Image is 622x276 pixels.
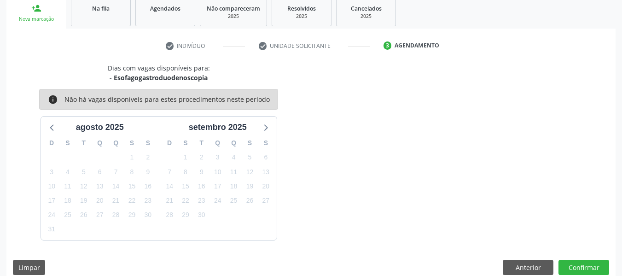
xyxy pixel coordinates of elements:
[195,209,208,222] span: terça-feira, 30 de setembro de 2025
[61,194,74,207] span: segunda-feira, 18 de agosto de 2025
[384,41,392,50] div: 3
[76,136,92,150] div: T
[93,194,106,207] span: quarta-feira, 20 de agosto de 2025
[108,136,124,150] div: Q
[163,180,176,193] span: domingo, 14 de setembro de 2025
[193,136,209,150] div: T
[77,165,90,178] span: terça-feira, 5 de agosto de 2025
[110,165,122,178] span: quinta-feira, 7 de agosto de 2025
[343,13,389,20] div: 2025
[45,209,58,222] span: domingo, 24 de agosto de 2025
[195,165,208,178] span: terça-feira, 9 de setembro de 2025
[110,180,122,193] span: quinta-feira, 14 de agosto de 2025
[13,16,60,23] div: Nova marcação
[558,260,609,276] button: Confirmar
[259,194,272,207] span: sábado, 27 de setembro de 2025
[179,194,192,207] span: segunda-feira, 22 de setembro de 2025
[195,180,208,193] span: terça-feira, 16 de setembro de 2025
[61,209,74,222] span: segunda-feira, 25 de agosto de 2025
[351,5,382,12] span: Cancelados
[179,209,192,222] span: segunda-feira, 29 de setembro de 2025
[93,165,106,178] span: quarta-feira, 6 de agosto de 2025
[93,209,106,222] span: quarta-feira, 27 de agosto de 2025
[211,194,224,207] span: quarta-feira, 24 de setembro de 2025
[258,136,274,150] div: S
[195,194,208,207] span: terça-feira, 23 de setembro de 2025
[141,180,154,193] span: sábado, 16 de agosto de 2025
[108,73,210,82] div: - Esofagogastroduodenoscopia
[140,136,156,150] div: S
[77,209,90,222] span: terça-feira, 26 de agosto de 2025
[503,260,553,276] button: Anterior
[141,194,154,207] span: sábado, 23 de agosto de 2025
[178,136,194,150] div: S
[93,180,106,193] span: quarta-feira, 13 de agosto de 2025
[124,136,140,150] div: S
[395,41,439,50] div: Agendamento
[77,180,90,193] span: terça-feira, 12 de agosto de 2025
[211,180,224,193] span: quarta-feira, 17 de setembro de 2025
[243,151,256,164] span: sexta-feira, 5 de setembro de 2025
[45,165,58,178] span: domingo, 3 de agosto de 2025
[48,94,58,105] i: info
[163,194,176,207] span: domingo, 21 de setembro de 2025
[45,180,58,193] span: domingo, 10 de agosto de 2025
[141,209,154,222] span: sábado, 30 de agosto de 2025
[72,121,128,134] div: agosto 2025
[45,194,58,207] span: domingo, 17 de agosto de 2025
[125,194,138,207] span: sexta-feira, 22 de agosto de 2025
[125,151,138,164] span: sexta-feira, 1 de agosto de 2025
[179,180,192,193] span: segunda-feira, 15 de setembro de 2025
[279,13,325,20] div: 2025
[211,151,224,164] span: quarta-feira, 3 de setembro de 2025
[45,223,58,236] span: domingo, 31 de agosto de 2025
[150,5,180,12] span: Agendados
[227,194,240,207] span: quinta-feira, 25 de setembro de 2025
[185,121,250,134] div: setembro 2025
[125,209,138,222] span: sexta-feira, 29 de agosto de 2025
[125,165,138,178] span: sexta-feira, 8 de agosto de 2025
[141,151,154,164] span: sábado, 2 de agosto de 2025
[243,165,256,178] span: sexta-feira, 12 de setembro de 2025
[77,194,90,207] span: terça-feira, 19 de agosto de 2025
[162,136,178,150] div: D
[60,136,76,150] div: S
[92,136,108,150] div: Q
[92,5,110,12] span: Na fila
[287,5,316,12] span: Resolvidos
[227,151,240,164] span: quinta-feira, 4 de setembro de 2025
[243,180,256,193] span: sexta-feira, 19 de setembro de 2025
[163,165,176,178] span: domingo, 7 de setembro de 2025
[125,180,138,193] span: sexta-feira, 15 de agosto de 2025
[179,151,192,164] span: segunda-feira, 1 de setembro de 2025
[110,194,122,207] span: quinta-feira, 21 de agosto de 2025
[61,180,74,193] span: segunda-feira, 11 de agosto de 2025
[243,194,256,207] span: sexta-feira, 26 de setembro de 2025
[64,94,270,105] div: Não há vagas disponíveis para estes procedimentos neste período
[242,136,258,150] div: S
[195,151,208,164] span: terça-feira, 2 de setembro de 2025
[259,151,272,164] span: sábado, 6 de setembro de 2025
[259,165,272,178] span: sábado, 13 de setembro de 2025
[163,209,176,222] span: domingo, 28 de setembro de 2025
[110,209,122,222] span: quinta-feira, 28 de agosto de 2025
[179,165,192,178] span: segunda-feira, 8 de setembro de 2025
[141,165,154,178] span: sábado, 9 de agosto de 2025
[209,136,226,150] div: Q
[259,180,272,193] span: sábado, 20 de setembro de 2025
[31,3,41,13] div: person_add
[44,136,60,150] div: D
[211,165,224,178] span: quarta-feira, 10 de setembro de 2025
[227,180,240,193] span: quinta-feira, 18 de setembro de 2025
[226,136,242,150] div: Q
[108,63,210,82] div: Dias com vagas disponíveis para:
[207,13,260,20] div: 2025
[207,5,260,12] span: Não compareceram
[227,165,240,178] span: quinta-feira, 11 de setembro de 2025
[61,165,74,178] span: segunda-feira, 4 de agosto de 2025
